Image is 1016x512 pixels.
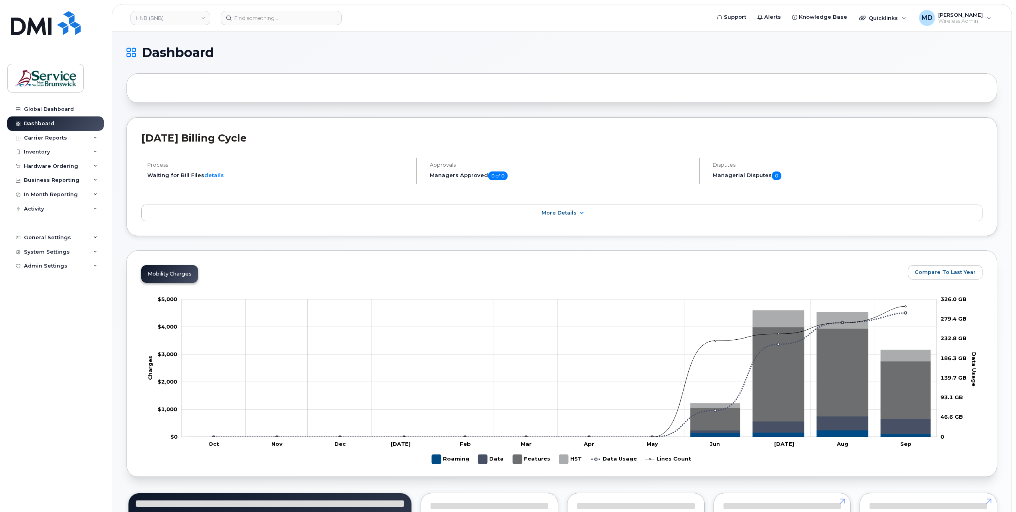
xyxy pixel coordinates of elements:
g: $0 [158,351,177,357]
tspan: $2,000 [158,378,177,385]
tspan: Apr [583,441,594,447]
tspan: Sep [900,441,911,447]
g: Roaming [432,451,470,467]
tspan: Data Usage [971,352,978,386]
g: HST [559,451,583,467]
tspan: Dec [334,441,346,447]
tspan: 232.8 GB [941,335,967,342]
g: $0 [158,378,177,385]
span: Dashboard [142,47,214,59]
tspan: 93.1 GB [941,394,963,401]
span: Compare To Last Year [915,268,976,276]
tspan: $3,000 [158,351,177,357]
h4: Disputes [713,162,982,168]
g: Data Usage [591,451,637,467]
g: Data [188,416,930,437]
tspan: [DATE] [774,441,794,447]
tspan: Mar [521,441,532,447]
g: Legend [432,451,692,467]
span: 0 of 0 [488,171,508,180]
tspan: May [646,441,658,447]
g: Data [478,451,505,467]
h5: Managers Approved [430,171,692,180]
tspan: $0 [170,433,178,440]
h5: Managerial Disputes [713,171,982,180]
h2: [DATE] Billing Cycle [141,132,982,144]
g: Features [513,451,551,467]
g: $0 [158,406,177,412]
tspan: Oct [209,441,219,447]
tspan: [DATE] [391,441,411,447]
span: More Details [542,210,577,216]
tspan: Feb [460,441,471,447]
li: Waiting for Bill Files [147,171,409,179]
h4: Approvals [430,162,692,168]
g: Chart [147,296,978,467]
tspan: Charges [147,356,153,380]
tspan: $1,000 [158,406,177,412]
tspan: 46.6 GB [941,414,963,420]
tspan: Aug [836,441,848,447]
tspan: Nov [271,441,283,447]
tspan: 139.7 GB [941,374,967,381]
span: 0 [772,171,781,180]
g: $0 [158,296,177,302]
tspan: 186.3 GB [941,355,967,361]
a: details [204,172,224,178]
h4: Process [147,162,409,168]
g: $0 [158,323,177,330]
button: Compare To Last Year [908,265,982,280]
g: Features [188,327,930,437]
tspan: 0 [941,433,944,440]
tspan: $4,000 [158,323,177,330]
tspan: $5,000 [158,296,177,302]
tspan: Jun [710,441,720,447]
tspan: 326.0 GB [941,296,967,302]
g: Lines Count [645,451,692,467]
tspan: 279.4 GB [941,315,967,322]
